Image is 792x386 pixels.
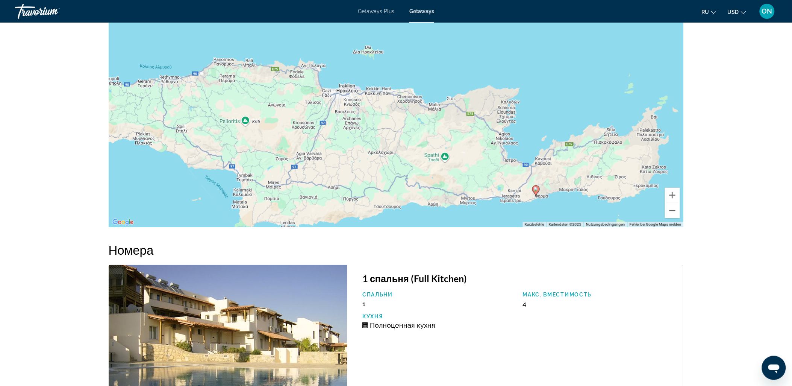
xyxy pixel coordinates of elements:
span: 1 [362,300,365,308]
a: Getaways Plus [358,8,394,14]
button: Kurzbefehle [525,222,544,227]
p: Спальни [362,292,515,298]
a: Travorium [15,2,90,21]
button: Change language [702,6,716,17]
span: Kartendaten ©2025 [549,222,582,226]
button: Vergrößern [665,188,680,203]
p: Макс. вместимость [523,292,676,298]
span: USD [728,9,739,15]
button: Change currency [728,6,746,17]
a: Nutzungsbedingungen (wird in neuem Tab geöffnet) [586,222,625,226]
a: Getaways [409,8,434,14]
iframe: Schaltfläche zum Öffnen des Messaging-Fensters [762,356,786,380]
h3: 1 спальня (Full Kitchen) [362,273,675,284]
h2: Номера [109,242,684,257]
span: Полноценная кухня [370,321,435,329]
p: Кухня [362,313,515,319]
a: Fehler bei Google Maps melden [630,222,681,226]
img: Google [111,217,135,227]
span: 4 [523,300,527,308]
span: ru [702,9,709,15]
button: Verkleinern [665,203,680,218]
button: User Menu [757,3,777,19]
a: Dieses Gebiet in Google Maps öffnen (in neuem Fenster) [111,217,135,227]
span: ON [762,8,772,15]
